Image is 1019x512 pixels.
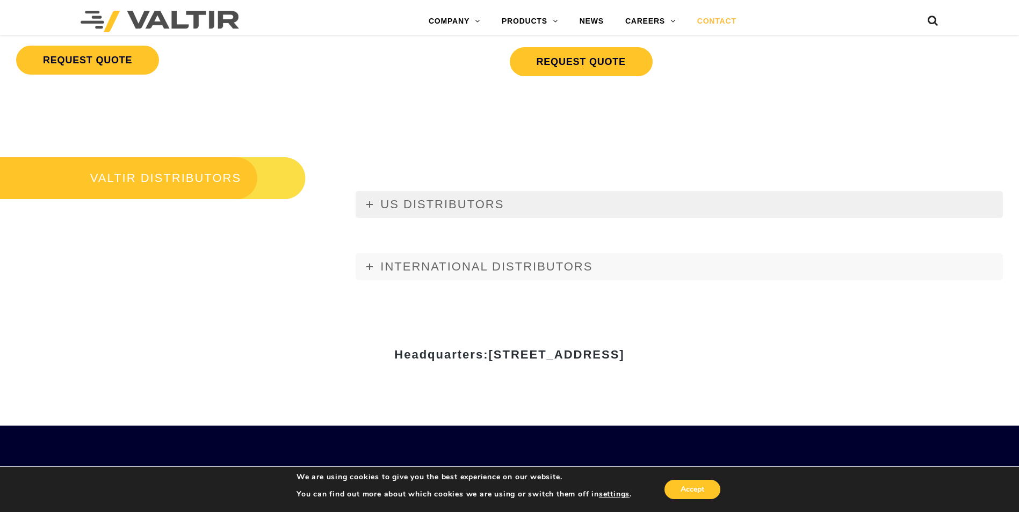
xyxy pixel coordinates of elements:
[615,11,686,32] a: CAREERS
[356,253,1003,280] a: INTERNATIONAL DISTRIBUTORS
[686,11,747,32] a: CONTACT
[664,480,720,499] button: Accept
[394,348,624,361] strong: Headquarters:
[297,472,632,482] p: We are using cookies to give you the best experience on our website.
[488,348,624,361] span: [STREET_ADDRESS]
[380,198,504,211] span: US DISTRIBUTORS
[380,260,592,273] span: INTERNATIONAL DISTRIBUTORS
[418,11,491,32] a: COMPANY
[491,11,569,32] a: PRODUCTS
[569,11,615,32] a: NEWS
[599,489,630,499] button: settings
[510,47,653,76] a: REQUEST QUOTE
[81,11,239,32] img: Valtir
[16,46,159,75] a: REQUEST QUOTE
[297,489,632,499] p: You can find out more about which cookies we are using or switch them off in .
[356,191,1003,218] a: US DISTRIBUTORS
